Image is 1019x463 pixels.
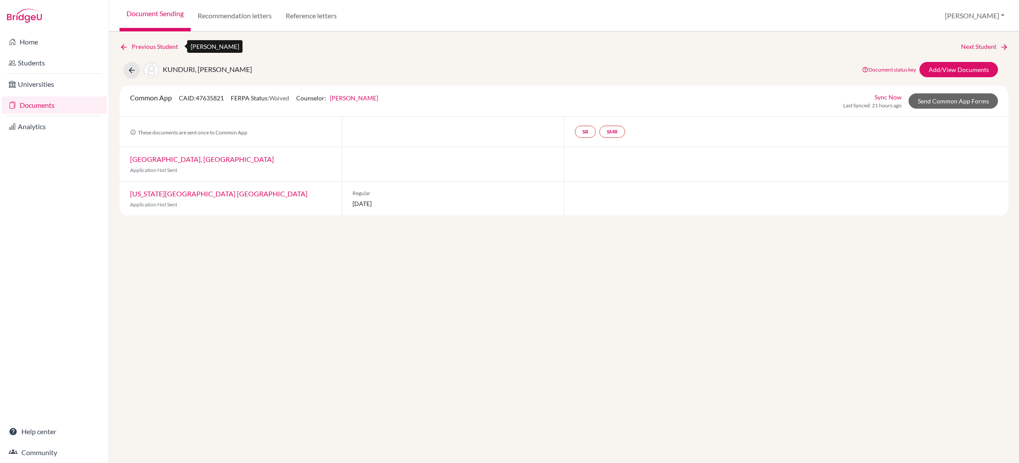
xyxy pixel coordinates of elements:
[130,129,247,136] span: These documents are sent once to Common App
[296,94,378,102] span: Counselor:
[187,40,243,53] div: [PERSON_NAME]
[353,189,554,197] span: Regular
[7,9,42,23] img: Bridge-U
[179,94,224,102] span: CAID: 47635821
[130,167,177,173] span: Application Not Sent
[575,126,596,138] a: SR
[599,126,625,138] a: SMR
[130,93,172,102] span: Common App
[2,54,107,72] a: Students
[920,62,998,77] a: Add/View Documents
[909,93,998,109] a: Send Common App Forms
[269,94,289,102] span: Waived
[843,102,902,110] span: Last Synced: 21 hours ago
[2,423,107,440] a: Help center
[120,42,185,51] a: Previous Student
[875,93,902,102] a: Sync Now
[130,189,308,198] a: [US_STATE][GEOGRAPHIC_DATA] [GEOGRAPHIC_DATA]
[163,65,252,73] span: KUNDURI, [PERSON_NAME]
[231,94,289,102] span: FERPA Status:
[130,155,274,163] a: [GEOGRAPHIC_DATA], [GEOGRAPHIC_DATA]
[2,33,107,51] a: Home
[330,94,378,102] a: [PERSON_NAME]
[941,7,1009,24] button: [PERSON_NAME]
[130,201,177,208] span: Application Not Sent
[353,199,554,208] span: [DATE]
[2,96,107,114] a: Documents
[2,75,107,93] a: Universities
[2,118,107,135] a: Analytics
[2,444,107,461] a: Community
[961,42,1009,51] a: Next Student
[862,66,916,73] a: Document status key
